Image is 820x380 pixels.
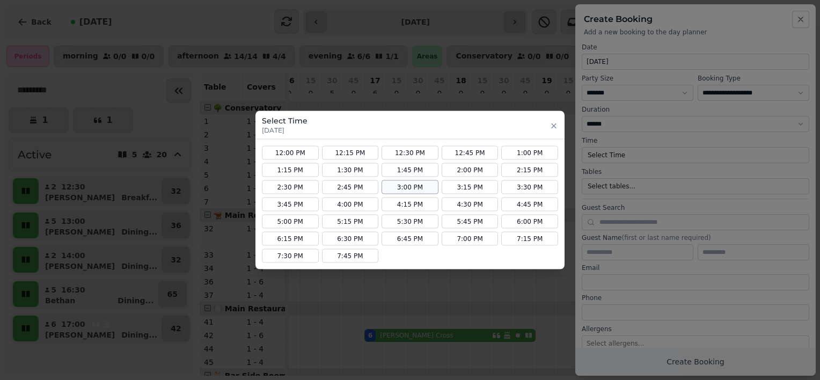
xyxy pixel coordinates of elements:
button: 7:30 PM [262,249,319,263]
h3: Select Time [262,115,307,126]
button: 5:15 PM [322,215,379,229]
button: 3:45 PM [262,198,319,211]
button: 2:00 PM [442,163,499,177]
button: 2:45 PM [322,180,379,194]
button: 12:30 PM [382,146,438,160]
button: 1:15 PM [262,163,319,177]
button: 3:30 PM [501,180,558,194]
button: 12:15 PM [322,146,379,160]
button: 2:15 PM [501,163,558,177]
button: 7:45 PM [322,249,379,263]
button: 7:00 PM [442,232,499,246]
button: 6:45 PM [382,232,438,246]
button: 12:00 PM [262,146,319,160]
p: [DATE] [262,126,307,135]
button: 4:45 PM [501,198,558,211]
button: 2:30 PM [262,180,319,194]
button: 4:00 PM [322,198,379,211]
button: 1:00 PM [501,146,558,160]
button: 6:15 PM [262,232,319,246]
button: 1:30 PM [322,163,379,177]
button: 6:30 PM [322,232,379,246]
button: 5:00 PM [262,215,319,229]
button: 7:15 PM [501,232,558,246]
button: 3:00 PM [382,180,438,194]
button: 5:30 PM [382,215,438,229]
button: 5:45 PM [442,215,499,229]
button: 4:15 PM [382,198,438,211]
button: 3:15 PM [442,180,499,194]
button: 6:00 PM [501,215,558,229]
button: 4:30 PM [442,198,499,211]
button: 1:45 PM [382,163,438,177]
button: 12:45 PM [442,146,499,160]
